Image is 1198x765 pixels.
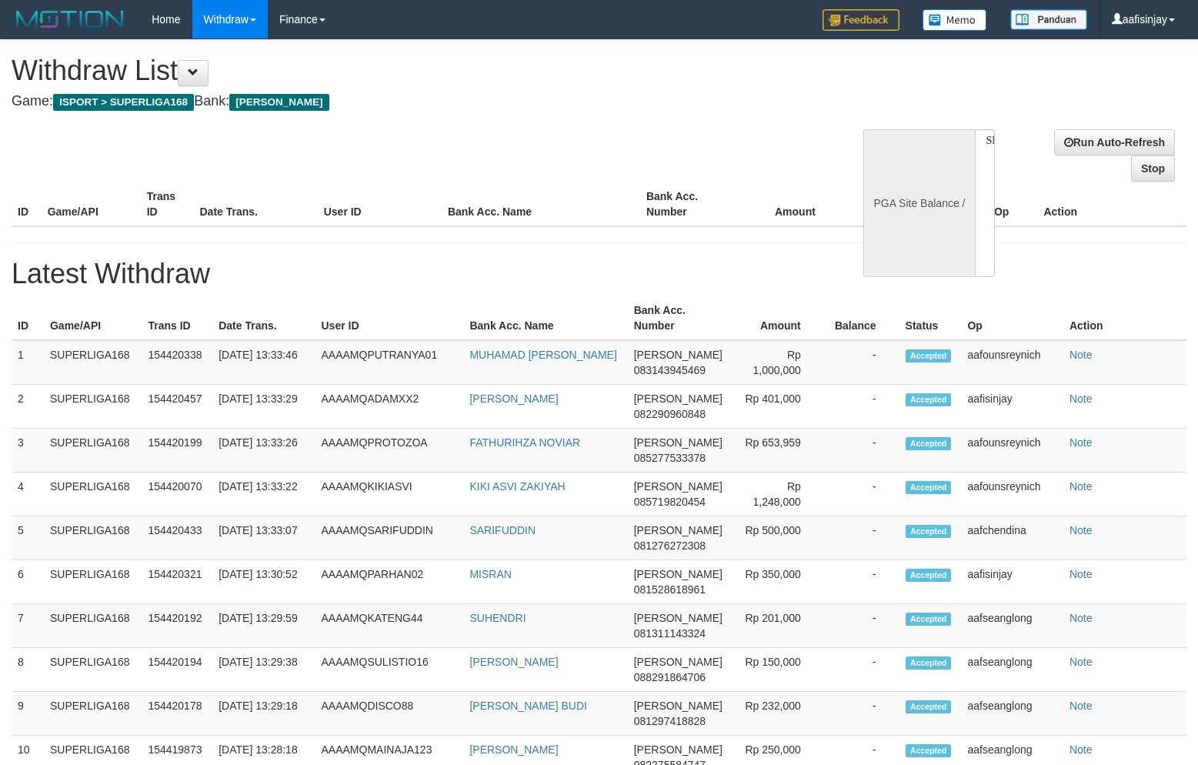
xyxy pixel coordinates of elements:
[469,524,536,536] a: SARIFUDDIN
[961,560,1063,604] td: aafisinjay
[906,349,952,362] span: Accepted
[1070,524,1093,536] a: Note
[142,473,212,516] td: 154420070
[212,296,315,340] th: Date Trans.
[839,182,929,226] th: Balance
[44,385,142,429] td: SUPERLIGA168
[961,429,1063,473] td: aafounsreynich
[824,516,899,560] td: -
[12,340,44,385] td: 1
[315,429,464,473] td: AAAAMQPROTOZOA
[1131,155,1175,182] a: Stop
[906,700,952,713] span: Accepted
[1070,393,1093,405] a: Note
[142,385,212,429] td: 154420457
[906,613,952,626] span: Accepted
[442,182,640,226] th: Bank Acc. Name
[44,516,142,560] td: SUPERLIGA168
[1054,129,1175,155] a: Run Auto-Refresh
[824,648,899,692] td: -
[961,516,1063,560] td: aafchendina
[142,604,212,648] td: 154420192
[634,700,722,712] span: [PERSON_NAME]
[12,259,1186,289] h1: Latest Withdraw
[142,340,212,385] td: 154420338
[634,496,706,508] span: 085719820454
[634,568,722,580] span: [PERSON_NAME]
[906,437,952,450] span: Accepted
[44,429,142,473] td: SUPERLIGA168
[640,182,739,226] th: Bank Acc. Number
[469,436,580,449] a: FATHURIHZA NOVIAR
[634,436,722,449] span: [PERSON_NAME]
[1010,9,1087,30] img: panduan.png
[141,182,194,226] th: Trans ID
[212,560,315,604] td: [DATE] 13:30:52
[824,560,899,604] td: -
[212,429,315,473] td: [DATE] 13:33:26
[863,129,974,277] div: PGA Site Balance /
[824,340,899,385] td: -
[212,648,315,692] td: [DATE] 13:29:38
[634,540,706,552] span: 081276272308
[634,627,706,640] span: 081311143324
[634,480,722,493] span: [PERSON_NAME]
[824,385,899,429] td: -
[12,692,44,736] td: 9
[736,604,824,648] td: Rp 201,000
[961,604,1063,648] td: aafseanglong
[315,385,464,429] td: AAAAMQADAMXX2
[142,560,212,604] td: 154420321
[1070,349,1093,361] a: Note
[1070,480,1093,493] a: Note
[736,473,824,516] td: Rp 1,248,000
[906,569,952,582] span: Accepted
[824,604,899,648] td: -
[12,55,783,86] h1: Withdraw List
[12,429,44,473] td: 3
[906,481,952,494] span: Accepted
[634,452,706,464] span: 085277533378
[315,560,464,604] td: AAAAMQPARHAN02
[469,700,586,712] a: [PERSON_NAME] BUDI
[824,692,899,736] td: -
[634,612,722,624] span: [PERSON_NAME]
[12,473,44,516] td: 4
[315,473,464,516] td: AAAAMQKIKIASVI
[1037,182,1186,226] th: Action
[12,516,44,560] td: 5
[318,182,442,226] th: User ID
[12,604,44,648] td: 7
[44,560,142,604] td: SUPERLIGA168
[142,692,212,736] td: 154420178
[906,744,952,757] span: Accepted
[1070,743,1093,756] a: Note
[463,296,627,340] th: Bank Acc. Name
[142,648,212,692] td: 154420194
[212,340,315,385] td: [DATE] 13:33:46
[1070,568,1093,580] a: Note
[42,182,141,226] th: Game/API
[315,692,464,736] td: AAAAMQDISCO88
[212,385,315,429] td: [DATE] 13:33:29
[44,604,142,648] td: SUPERLIGA168
[961,692,1063,736] td: aafseanglong
[1070,436,1093,449] a: Note
[634,408,706,420] span: 082290960848
[12,560,44,604] td: 6
[906,525,952,538] span: Accepted
[193,182,317,226] th: Date Trans.
[469,480,565,493] a: KIKI ASVI ZAKIYAH
[634,349,722,361] span: [PERSON_NAME]
[899,296,962,340] th: Status
[53,94,194,111] span: ISPORT > SUPERLIGA168
[736,429,824,473] td: Rp 653,959
[212,516,315,560] td: [DATE] 13:33:07
[634,656,722,668] span: [PERSON_NAME]
[736,340,824,385] td: Rp 1,000,000
[824,296,899,340] th: Balance
[212,692,315,736] td: [DATE] 13:29:18
[229,94,329,111] span: [PERSON_NAME]
[44,340,142,385] td: SUPERLIGA168
[469,568,511,580] a: MISRAN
